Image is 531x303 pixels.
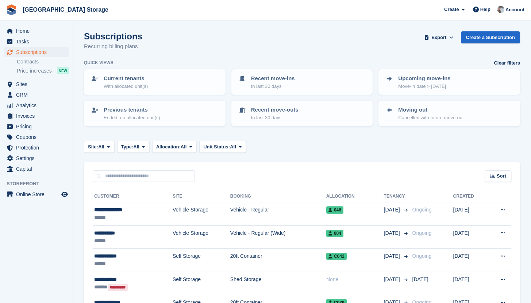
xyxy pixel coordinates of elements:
[398,114,463,121] p: Cancelled with future move-out
[379,70,519,94] a: Upcoming move-ins Move-in date > [DATE]
[4,189,69,199] a: menu
[17,67,69,75] a: Price increases NEW
[4,121,69,132] a: menu
[412,207,432,213] span: Ongoing
[93,191,173,202] th: Customer
[4,164,69,174] a: menu
[412,276,428,282] span: [DATE]
[173,191,230,202] th: Site
[16,189,60,199] span: Online Store
[431,34,446,41] span: Export
[16,121,60,132] span: Pricing
[16,132,60,142] span: Coupons
[16,111,60,121] span: Invoices
[173,249,230,272] td: Self Storage
[384,206,401,214] span: [DATE]
[4,79,69,89] a: menu
[230,191,326,202] th: Booking
[232,70,372,94] a: Recent move-ins In last 30 days
[199,141,246,153] button: Unit Status: All
[16,164,60,174] span: Capital
[326,206,343,214] span: 046
[104,74,148,83] p: Current tenants
[4,26,69,36] a: menu
[453,249,487,272] td: [DATE]
[480,6,490,13] span: Help
[173,202,230,226] td: Vehicle Storage
[326,230,343,237] span: 004
[230,225,326,249] td: Vehicle - Regular (Wide)
[16,143,60,153] span: Protection
[84,141,114,153] button: Site: All
[4,153,69,163] a: menu
[17,58,69,65] a: Contracts
[16,79,60,89] span: Sites
[379,101,519,125] a: Moving out Cancelled with future move-out
[104,83,148,90] p: With allocated unit(s)
[4,132,69,142] a: menu
[412,253,432,259] span: Ongoing
[152,141,197,153] button: Allocation: All
[84,31,142,41] h1: Subscriptions
[85,70,225,94] a: Current tenants With allocated unit(s)
[505,6,524,13] span: Account
[230,272,326,295] td: Shed Storage
[251,74,295,83] p: Recent move-ins
[17,67,52,74] span: Price increases
[7,180,73,187] span: Storefront
[88,143,98,151] span: Site:
[326,276,384,283] div: None
[16,47,60,57] span: Subscriptions
[453,202,487,226] td: [DATE]
[181,143,187,151] span: All
[4,47,69,57] a: menu
[121,143,134,151] span: Type:
[384,252,401,260] span: [DATE]
[203,143,230,151] span: Unit Status:
[104,114,160,121] p: Ended, no allocated unit(s)
[230,143,236,151] span: All
[16,153,60,163] span: Settings
[384,229,401,237] span: [DATE]
[133,143,139,151] span: All
[326,191,384,202] th: Allocation
[494,59,520,67] a: Clear filters
[398,106,463,114] p: Moving out
[16,90,60,100] span: CRM
[84,42,142,51] p: Recurring billing plans
[6,4,17,15] img: stora-icon-8386f47178a22dfd0bd8f6a31ec36ba5ce8667c1dd55bd0f319d3a0aa187defe.svg
[173,272,230,295] td: Self Storage
[104,106,160,114] p: Previous tenants
[461,31,520,43] a: Create a Subscription
[16,26,60,36] span: Home
[230,249,326,272] td: 20ft Container
[398,83,450,90] p: Move-in date > [DATE]
[453,191,487,202] th: Created
[84,59,113,66] h6: Quick views
[4,111,69,121] a: menu
[423,31,455,43] button: Export
[20,4,111,16] a: [GEOGRAPHIC_DATA] Storage
[384,276,401,283] span: [DATE]
[251,114,299,121] p: In last 30 days
[85,101,225,125] a: Previous tenants Ended, no allocated unit(s)
[4,36,69,47] a: menu
[117,141,149,153] button: Type: All
[98,143,104,151] span: All
[326,253,347,260] span: C042
[156,143,181,151] span: Allocation:
[57,67,69,74] div: NEW
[16,36,60,47] span: Tasks
[173,225,230,249] td: Vehicle Storage
[453,272,487,295] td: [DATE]
[444,6,459,13] span: Create
[453,225,487,249] td: [DATE]
[497,6,504,13] img: Will Strivens
[251,106,299,114] p: Recent move-outs
[251,83,295,90] p: In last 30 days
[232,101,372,125] a: Recent move-outs In last 30 days
[384,191,409,202] th: Tenancy
[412,230,432,236] span: Ongoing
[4,100,69,110] a: menu
[60,190,69,199] a: Preview store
